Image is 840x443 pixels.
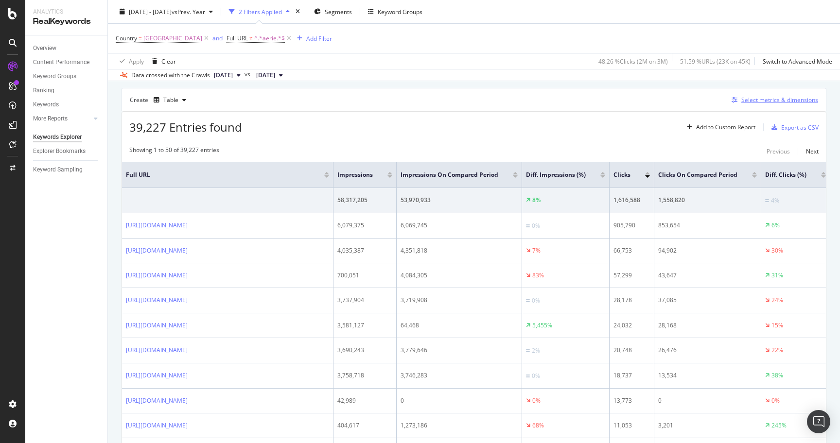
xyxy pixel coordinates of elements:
div: 13,773 [613,396,650,405]
a: [URL][DOMAIN_NAME] [126,296,188,305]
button: and [212,34,223,43]
div: 2% [532,346,540,355]
div: 245% [771,421,787,430]
div: 6,069,745 [401,221,518,230]
div: 26,476 [658,346,757,355]
div: 700,051 [337,271,392,280]
div: 0% [532,221,540,230]
div: 68% [532,421,544,430]
button: Next [806,146,819,157]
div: 1,558,820 [658,196,757,204]
div: Data crossed with the Crawls [131,71,210,80]
button: Segments [310,4,356,19]
div: 58,317,205 [337,196,392,204]
span: Impressions [337,170,373,179]
div: Content Performance [33,57,89,68]
a: [URL][DOMAIN_NAME] [126,221,188,230]
div: 11,053 [613,421,650,430]
span: Full URL [227,34,248,42]
div: 3,581,127 [337,321,392,330]
a: [URL][DOMAIN_NAME] [126,421,188,430]
img: Equal [526,299,530,302]
img: Equal [526,349,530,352]
div: 15% [771,321,783,330]
span: = [139,34,142,42]
div: RealKeywords [33,16,100,27]
div: 3,719,908 [401,296,518,305]
div: Add to Custom Report [696,124,755,130]
div: 42,989 [337,396,392,405]
div: 3,779,646 [401,346,518,355]
div: 20,748 [613,346,650,355]
button: Select metrics & dimensions [728,94,818,106]
div: Analytics [33,8,100,16]
div: Keywords Explorer [33,132,82,142]
button: Switch to Advanced Mode [759,53,832,69]
div: Keywords [33,100,59,110]
div: Table [163,97,178,103]
div: Apply [129,57,144,65]
span: ≠ [249,34,253,42]
a: [URL][DOMAIN_NAME] [126,346,188,355]
a: [URL][DOMAIN_NAME] [126,321,188,330]
div: 4,351,818 [401,246,518,255]
div: Create [130,92,190,108]
div: Keyword Sampling [33,165,83,175]
button: 2 Filters Applied [225,4,294,19]
div: 31% [771,271,783,280]
div: Open Intercom Messenger [807,410,830,433]
div: Next [806,147,819,155]
button: Apply [116,53,144,69]
span: 2025 Oct. 3rd [214,71,233,80]
a: Overview [33,43,101,53]
div: 3,746,283 [401,371,518,380]
div: More Reports [33,114,68,124]
a: Ranking [33,85,101,96]
div: 0% [771,396,780,405]
div: 13,534 [658,371,757,380]
button: [DATE] [210,69,245,81]
div: 0 [658,396,757,405]
a: [URL][DOMAIN_NAME] [126,371,188,380]
span: 39,227 Entries found [129,119,242,135]
div: 6% [771,221,780,230]
div: 28,168 [658,321,757,330]
div: Overview [33,43,56,53]
div: 30% [771,246,783,255]
button: Keyword Groups [364,4,426,19]
div: 83% [532,271,544,280]
div: 0% [532,372,540,380]
div: Select metrics & dimensions [741,96,818,104]
div: 4,035,387 [337,246,392,255]
div: 37,085 [658,296,757,305]
div: 5,455% [532,321,552,330]
span: Clicks [613,170,630,179]
div: 64,468 [401,321,518,330]
div: 8% [532,196,541,204]
button: Add Filter [293,33,332,44]
div: 48.26 % Clicks ( 2M on 3M ) [598,57,668,65]
span: Segments [325,7,352,16]
a: Content Performance [33,57,101,68]
div: 0% [532,296,540,305]
a: Keywords Explorer [33,132,101,142]
div: Ranking [33,85,54,96]
button: Add to Custom Report [683,119,755,135]
div: 57,299 [613,271,650,280]
button: Previous [767,146,790,157]
a: [URL][DOMAIN_NAME] [126,271,188,280]
span: ^.*aerie.*$ [254,32,285,45]
div: 853,654 [658,221,757,230]
button: Export as CSV [768,119,819,135]
span: vs Prev. Year [172,7,205,16]
div: 3,690,243 [337,346,392,355]
div: 1,616,588 [613,196,650,204]
div: 3,737,904 [337,296,392,305]
div: 6,079,375 [337,221,392,230]
div: Clear [161,57,176,65]
a: More Reports [33,114,91,124]
span: Full URL [126,170,310,179]
div: 7% [532,246,541,255]
div: Switch to Advanced Mode [763,57,832,65]
span: [GEOGRAPHIC_DATA] [143,32,202,45]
